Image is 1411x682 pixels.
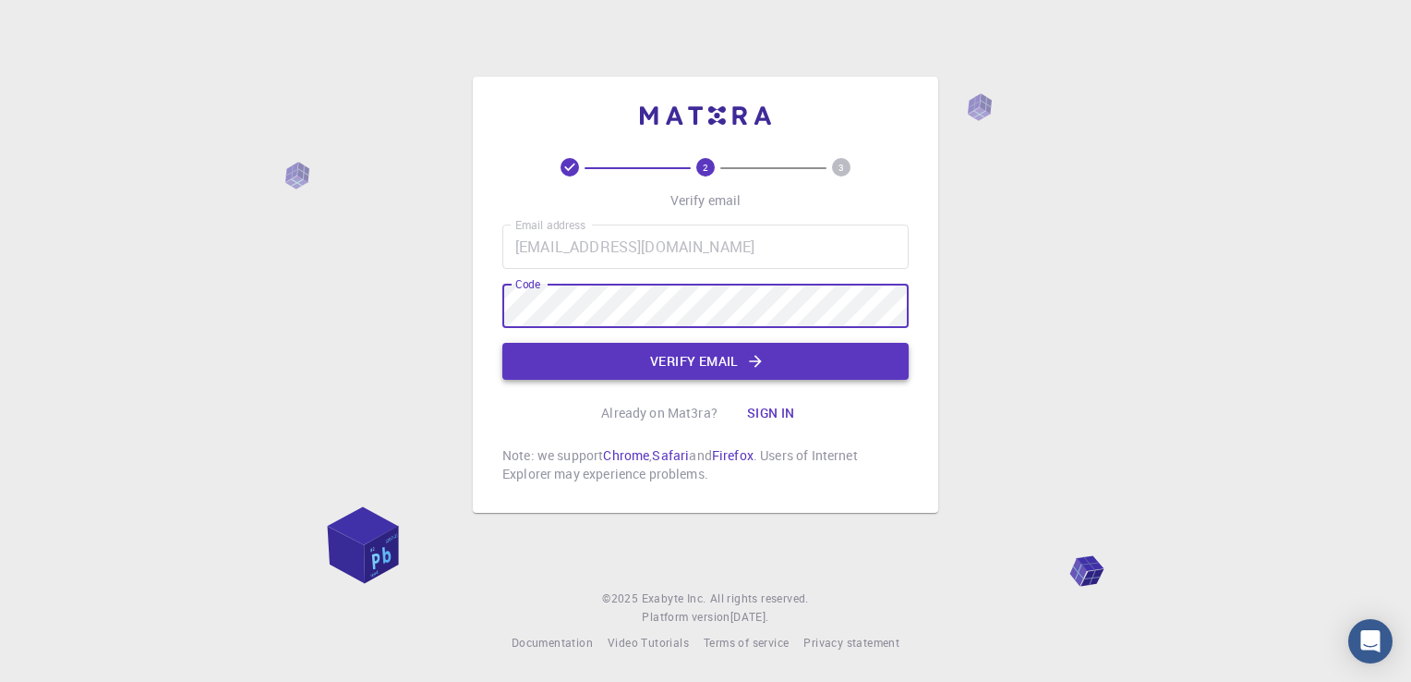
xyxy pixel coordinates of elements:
div: Open Intercom Messenger [1348,619,1393,664]
label: Email address [515,217,585,233]
text: 2 [703,161,708,174]
p: Verify email [670,191,742,210]
button: Sign in [732,395,810,432]
p: Note: we support , and . Users of Internet Explorer may experience problems. [502,446,909,483]
a: Privacy statement [803,634,899,652]
span: [DATE] . [730,609,769,624]
span: Documentation [512,635,593,650]
a: Chrome [603,446,649,464]
a: Exabyte Inc. [642,590,706,608]
a: Safari [652,446,689,464]
span: Platform version [642,608,730,627]
span: All rights reserved. [710,590,809,608]
span: Video Tutorials [608,635,689,650]
p: Already on Mat3ra? [601,404,718,422]
a: Firefox [712,446,754,464]
button: Verify email [502,343,909,380]
label: Code [515,276,540,292]
a: [DATE]. [730,608,769,627]
text: 3 [838,161,844,174]
a: Terms of service [704,634,789,652]
span: Privacy statement [803,635,899,650]
a: Video Tutorials [608,634,689,652]
span: © 2025 [602,590,641,608]
span: Terms of service [704,635,789,650]
span: Exabyte Inc. [642,591,706,605]
a: Documentation [512,634,593,652]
